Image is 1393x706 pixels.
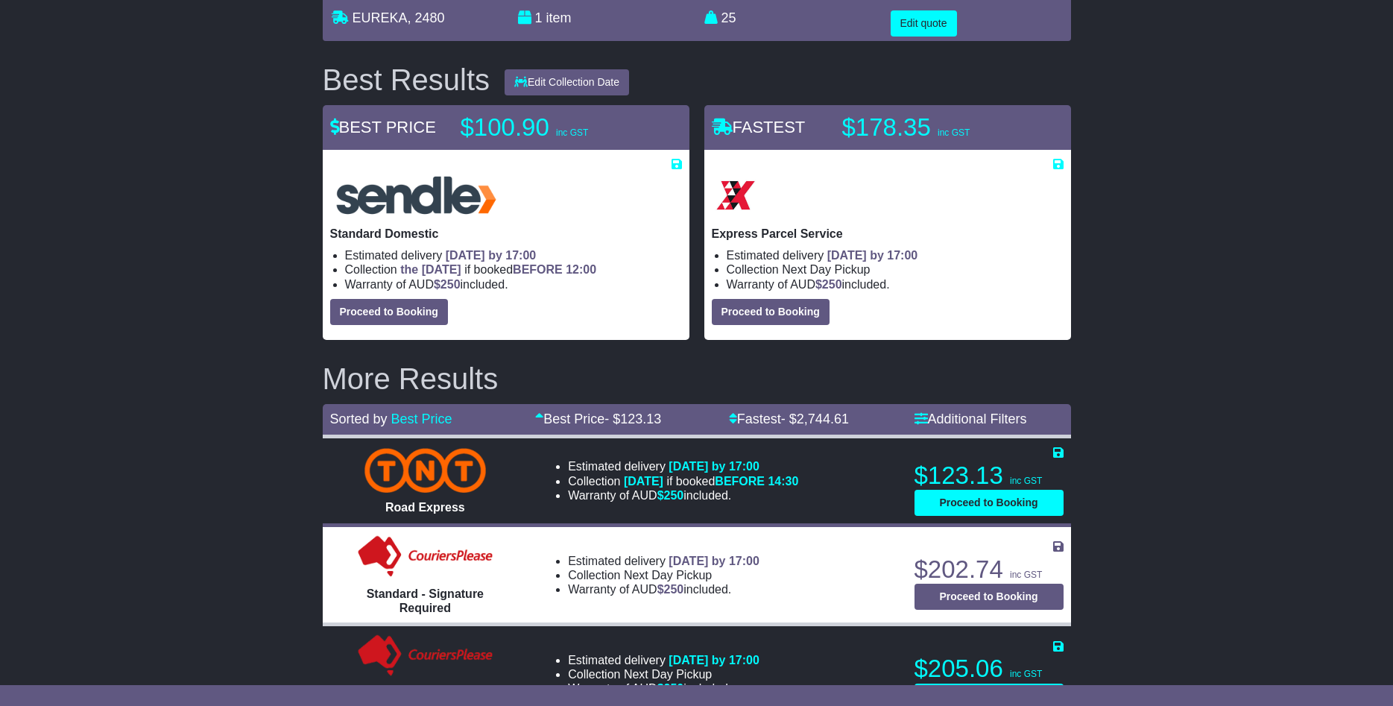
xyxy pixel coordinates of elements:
p: Standard Domestic [330,227,682,241]
span: Next Day Pickup [782,263,870,276]
a: Best Price- $123.13 [535,412,661,426]
span: inc GST [556,127,588,138]
span: 250 [664,583,684,596]
li: Warranty of AUD included. [568,582,759,596]
p: $202.74 [915,555,1064,584]
p: $123.13 [915,461,1064,491]
button: Edit quote [891,10,957,37]
span: inc GST [1010,669,1042,679]
span: [DATE] by 17:00 [827,249,918,262]
span: $ [657,583,684,596]
span: $ [657,489,684,502]
a: Fastest- $2,744.61 [729,412,849,426]
span: 250 [822,278,842,291]
li: Collection [727,262,1064,277]
span: - $ [781,412,849,426]
span: EUREKA [353,10,408,25]
span: [DATE] by 17:00 [669,555,759,567]
span: 12:00 [566,263,596,276]
span: if booked [400,263,596,276]
span: 2,744.61 [797,412,849,426]
span: item [546,10,572,25]
span: 25 [721,10,736,25]
span: the [DATE] [400,263,461,276]
h2: More Results [323,362,1071,395]
img: Couriers Please: Standard - Signature Required [355,535,496,579]
span: , 2480 [408,10,445,25]
li: Collection [568,667,759,681]
p: $178.35 [842,113,1029,142]
img: Border Express: Express Parcel Service [712,171,759,219]
span: - $ [604,412,661,426]
li: Estimated delivery [568,459,798,473]
a: Additional Filters [915,412,1027,426]
span: Sorted by [330,412,388,426]
button: Proceed to Booking [330,299,448,325]
li: Warranty of AUD included. [345,277,682,291]
li: Estimated delivery [727,248,1064,262]
p: $100.90 [461,113,647,142]
span: 250 [440,278,461,291]
span: [DATE] by 17:00 [446,249,537,262]
img: Couriers Please: Standard - Authority to Leave [355,634,496,678]
span: $ [815,278,842,291]
span: [DATE] by 17:00 [669,460,759,473]
span: inc GST [1010,570,1042,580]
span: Standard - Signature Required [367,587,484,614]
li: Warranty of AUD included. [727,277,1064,291]
li: Estimated delivery [345,248,682,262]
span: Road Express [385,501,465,514]
button: Proceed to Booking [712,299,830,325]
span: [DATE] by 17:00 [669,654,759,666]
span: BEST PRICE [330,118,436,136]
span: 123.13 [620,412,661,426]
button: Proceed to Booking [915,490,1064,516]
span: inc GST [1010,476,1042,486]
li: Warranty of AUD included. [568,681,759,696]
li: Estimated delivery [568,554,759,568]
li: Collection [568,568,759,582]
button: Proceed to Booking [915,584,1064,610]
span: $ [657,682,684,695]
span: inc GST [938,127,970,138]
span: 250 [664,489,684,502]
span: [DATE] [624,475,663,488]
li: Estimated delivery [568,653,759,667]
p: $205.06 [915,654,1064,684]
span: Next Day Pickup [624,668,712,681]
img: TNT Domestic: Road Express [364,448,486,493]
span: $ [434,278,461,291]
div: Best Results [315,63,498,96]
span: FASTEST [712,118,806,136]
a: Best Price [391,412,452,426]
li: Collection [568,474,798,488]
span: 250 [664,682,684,695]
span: if booked [624,475,798,488]
span: BEFORE [715,475,765,488]
span: BEFORE [513,263,563,276]
li: Warranty of AUD included. [568,488,798,502]
p: Express Parcel Service [712,227,1064,241]
span: 1 [535,10,543,25]
li: Collection [345,262,682,277]
img: Sendle: Standard Domestic [330,171,502,219]
button: Edit Collection Date [505,69,629,95]
span: 14:30 [768,475,798,488]
span: Next Day Pickup [624,569,712,581]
